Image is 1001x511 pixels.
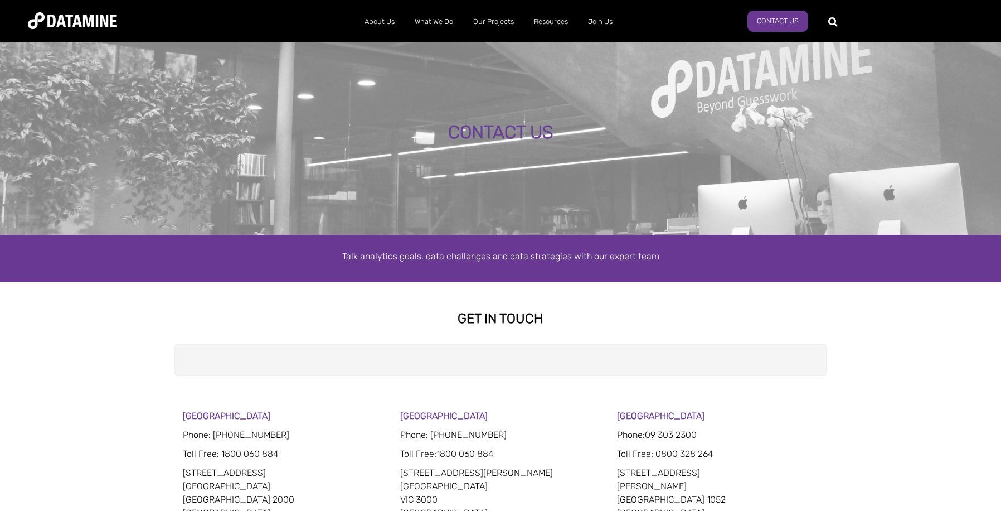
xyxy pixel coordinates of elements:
span: 09 303 2300 [645,430,697,440]
img: Datamine [28,12,117,29]
p: Phone: [617,428,818,442]
span: Phone: [PHONE_NUMBER] [183,430,289,440]
a: About Us [354,7,405,36]
span: Toll Free: 0800 328 264 [617,449,713,459]
strong: [GEOGRAPHIC_DATA] [183,411,270,421]
a: Resources [524,7,578,36]
strong: [GEOGRAPHIC_DATA] [617,411,704,421]
span: Toll Free: [400,449,436,459]
a: What We Do [405,7,463,36]
span: Phone: [PHONE_NUMBER] [400,430,507,440]
p: 1800 060 884 [400,447,601,461]
strong: [GEOGRAPHIC_DATA] [400,411,488,421]
a: Our Projects [463,7,524,36]
p: : 1800 060 884 [183,447,384,461]
a: Contact Us [747,11,808,32]
span: Toll Free [183,449,217,459]
strong: GET IN TOUCH [458,311,543,326]
div: CONTACT US [114,123,887,143]
a: Join Us [578,7,623,36]
span: Talk analytics goals, data challenges and data strategies with our expert team [342,251,659,262]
